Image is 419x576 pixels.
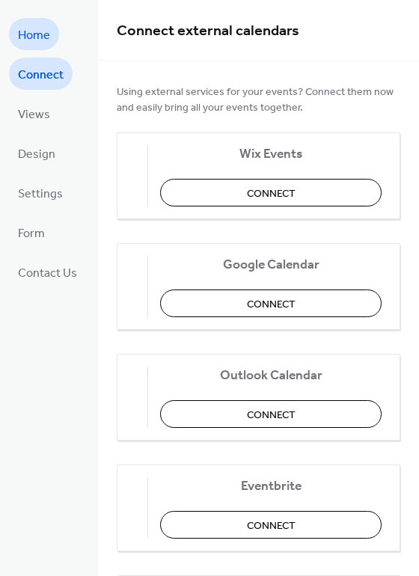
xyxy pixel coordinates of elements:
span: Google Calendar [160,257,382,273]
button: Connect [160,289,382,317]
span: Contact Us [18,262,77,285]
a: Connect [9,58,73,90]
a: Contact Us [9,256,86,288]
button: Connect [160,179,382,206]
span: Home [18,24,50,47]
span: Views [18,103,50,126]
a: Views [9,97,59,129]
span: Settings [18,183,63,206]
span: Connect external calendars [117,16,299,46]
span: Connect [247,518,296,534]
button: Connect [160,400,382,428]
a: Settings [9,177,72,209]
span: Design [18,143,55,166]
span: Wix Events [160,147,382,162]
button: Connect [160,511,382,539]
a: Design [9,137,64,169]
span: Using external services for your events? Connect them now and easily bring all your events together. [117,85,400,116]
span: Connect [247,408,296,423]
span: Eventbrite [160,479,382,494]
a: Form [9,216,54,248]
span: Form [18,222,45,245]
a: Home [9,18,59,50]
span: Connect [247,186,296,202]
span: Connect [247,297,296,313]
span: Outlook Calendar [160,368,382,384]
span: Connect [18,64,64,87]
